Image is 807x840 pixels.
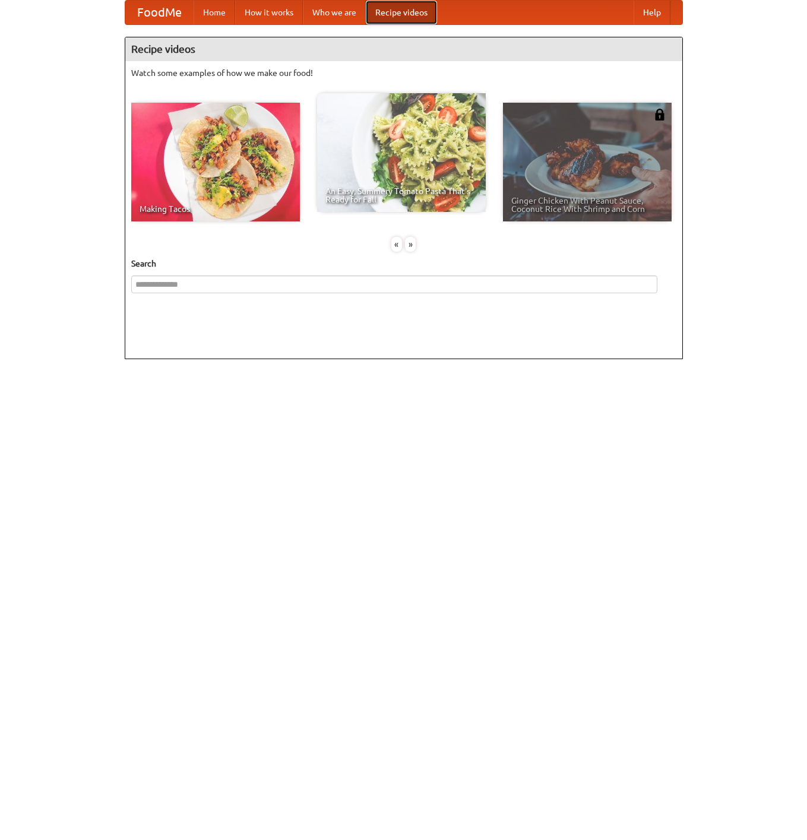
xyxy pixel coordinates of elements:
span: An Easy, Summery Tomato Pasta That's Ready for Fall [325,187,477,204]
p: Watch some examples of how we make our food! [131,67,676,79]
a: Recipe videos [366,1,437,24]
span: Making Tacos [140,205,292,213]
a: FoodMe [125,1,194,24]
h5: Search [131,258,676,270]
a: Home [194,1,235,24]
a: An Easy, Summery Tomato Pasta That's Ready for Fall [317,93,486,212]
h4: Recipe videos [125,37,682,61]
a: Who we are [303,1,366,24]
div: « [391,237,402,252]
a: How it works [235,1,303,24]
a: Help [634,1,670,24]
img: 483408.png [654,109,666,121]
div: » [405,237,416,252]
a: Making Tacos [131,103,300,221]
